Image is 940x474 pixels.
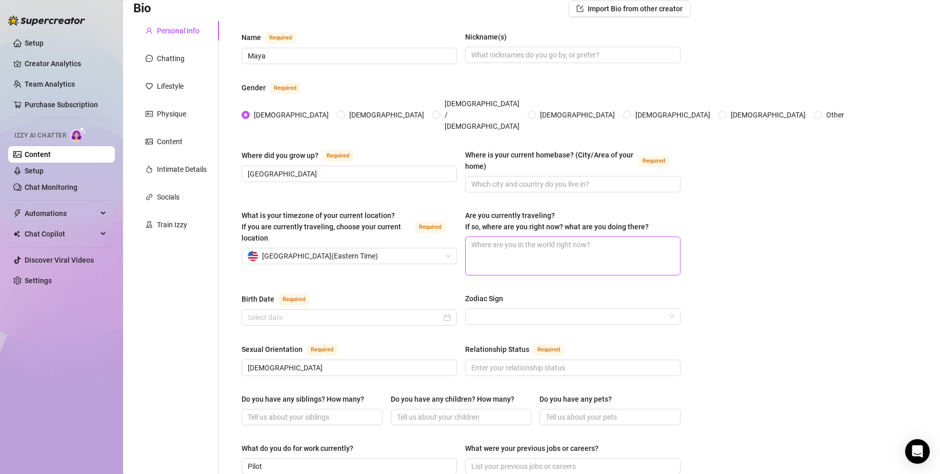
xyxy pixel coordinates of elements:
span: Required [323,150,353,162]
div: Where did you grow up? [242,150,318,161]
div: Where is your current homebase? (City/Area of your home) [465,149,634,172]
label: Do you have any pets? [539,393,619,405]
span: Required [307,344,337,355]
span: Import Bio from other creator [588,5,683,13]
div: Sexual Orientation [242,344,303,355]
div: Do you have any pets? [539,393,612,405]
input: Do you have any siblings? How many? [248,411,374,423]
label: What do you do for work currently? [242,443,361,454]
div: Zodiac Sign [465,293,503,304]
input: Do you have any pets? [546,411,672,423]
input: Birth Date [248,312,442,323]
label: Zodiac Sign [465,293,510,304]
label: Name [242,31,307,44]
label: Relationship Status [465,343,575,355]
span: Required [638,155,669,167]
input: Name [248,50,449,62]
span: Required [270,83,301,94]
a: Purchase Subscription [25,101,98,109]
span: Automations [25,205,97,222]
a: Creator Analytics [25,55,107,72]
div: What do you do for work currently? [242,443,353,454]
input: Nickname(s) [471,49,672,61]
div: Do you have any children? How many? [391,393,514,405]
a: Team Analytics [25,80,75,88]
div: Socials [157,191,179,203]
span: message [146,55,153,62]
input: Where did you grow up? [248,168,449,180]
span: thunderbolt [13,209,22,218]
div: Train Izzy [157,219,187,230]
a: Setup [25,39,44,47]
span: [DEMOGRAPHIC_DATA] [631,109,714,121]
div: Relationship Status [465,344,529,355]
div: Do you have any siblings? How many? [242,393,364,405]
span: Required [533,344,564,355]
a: Discover Viral Videos [25,256,94,264]
input: Sexual Orientation [248,362,449,373]
div: Chatting [157,53,185,64]
span: [DEMOGRAPHIC_DATA] [345,109,428,121]
div: Gender [242,82,266,93]
span: import [576,5,584,12]
span: heart [146,83,153,90]
span: [DEMOGRAPHIC_DATA] / [DEMOGRAPHIC_DATA] [441,98,524,132]
img: AI Chatter [70,127,86,142]
div: Nickname(s) [465,31,507,43]
span: [DEMOGRAPHIC_DATA] [727,109,810,121]
input: Do you have any children? How many? [397,411,524,423]
div: What were your previous jobs or careers? [465,443,598,454]
label: Birth Date [242,293,321,305]
span: picture [146,138,153,145]
span: [DEMOGRAPHIC_DATA] [250,109,333,121]
h3: Bio [133,1,151,17]
div: Open Intercom Messenger [905,439,930,464]
input: What do you do for work currently? [248,461,449,472]
a: Setup [25,167,44,175]
label: Do you have any siblings? How many? [242,393,371,405]
label: Sexual Orientation [242,343,349,355]
span: link [146,193,153,201]
a: Chat Monitoring [25,183,77,191]
a: Content [25,150,51,159]
label: Gender [242,82,312,94]
div: Intimate Details [157,164,207,175]
label: What were your previous jobs or careers? [465,443,606,454]
label: Nickname(s) [465,31,514,43]
span: Required [415,222,446,233]
span: Are you currently traveling? If so, where are you right now? what are you doing there? [465,211,649,231]
img: us [248,251,258,261]
div: Physique [157,108,186,120]
span: [DEMOGRAPHIC_DATA] [536,109,619,121]
span: Other [822,109,848,121]
img: Chat Copilot [13,230,20,238]
span: user [146,27,153,34]
span: Required [265,32,296,44]
div: Lifestyle [157,81,184,92]
input: Relationship Status [471,362,672,373]
img: logo-BBDzfeDw.svg [8,15,85,26]
label: Where is your current homebase? (City/Area of your home) [465,149,681,172]
div: Personal Info [157,25,199,36]
span: fire [146,166,153,173]
label: Where did you grow up? [242,149,365,162]
span: experiment [146,221,153,228]
div: Content [157,136,183,147]
a: Settings [25,276,52,285]
input: Where is your current homebase? (City/Area of your home) [471,179,672,190]
button: Import Bio from other creator [568,1,691,17]
span: Chat Copilot [25,226,97,242]
span: Izzy AI Chatter [14,131,66,141]
span: Required [278,294,309,305]
span: idcard [146,110,153,117]
span: [GEOGRAPHIC_DATA] ( Eastern Time ) [262,248,378,264]
div: Name [242,32,261,43]
div: Birth Date [242,293,274,305]
input: What were your previous jobs or careers? [471,461,672,472]
label: Do you have any children? How many? [391,393,522,405]
span: What is your timezone of your current location? If you are currently traveling, choose your curre... [242,211,401,242]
